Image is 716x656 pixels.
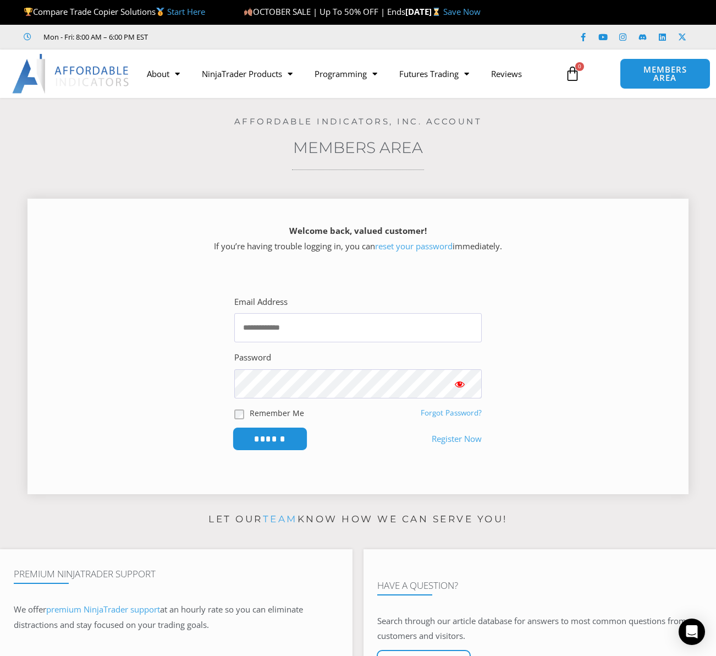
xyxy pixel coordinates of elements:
img: 🥇 [156,8,164,16]
img: ⌛ [432,8,440,16]
span: MEMBERS AREA [631,65,699,82]
a: MEMBERS AREA [620,58,711,89]
nav: Menu [136,61,558,86]
a: Register Now [432,431,482,447]
a: reset your password [375,240,453,252]
label: Password [234,350,271,365]
img: 🍂 [244,8,252,16]
div: Open Intercom Messenger [679,619,705,645]
a: Futures Trading [388,61,480,86]
a: Start Here [167,6,205,17]
span: Mon - Fri: 8:00 AM – 6:00 PM EST [41,30,148,43]
a: Members Area [293,138,423,157]
a: Reviews [480,61,533,86]
a: Affordable Indicators, Inc. Account [234,116,482,127]
a: NinjaTrader Products [191,61,304,86]
a: premium NinjaTrader support [46,604,160,615]
a: Forgot Password? [421,408,482,418]
a: Programming [304,61,388,86]
iframe: Customer reviews powered by Trustpilot [163,31,328,42]
img: 🏆 [24,8,32,16]
h4: Premium NinjaTrader Support [14,568,339,580]
span: We offer [14,604,46,615]
label: Email Address [234,294,288,310]
span: Compare Trade Copier Solutions [24,6,205,17]
a: About [136,61,191,86]
p: If you’re having trouble logging in, you can immediately. [47,223,669,254]
p: Search through our article database for answers to most common questions from customers and visit... [377,614,702,644]
span: at an hourly rate so you can eliminate distractions and stay focused on your trading goals. [14,604,303,630]
a: Save Now [443,6,481,17]
label: Remember Me [250,407,304,419]
span: 0 [575,62,584,71]
img: LogoAI | Affordable Indicators – NinjaTrader [12,54,130,94]
span: OCTOBER SALE | Up To 50% OFF | Ends [244,6,405,17]
button: Show password [438,369,482,398]
h4: Have A Question? [377,580,702,591]
strong: Welcome back, valued customer! [289,225,427,236]
strong: [DATE] [405,6,443,17]
a: team [263,513,298,524]
a: 0 [548,58,597,90]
